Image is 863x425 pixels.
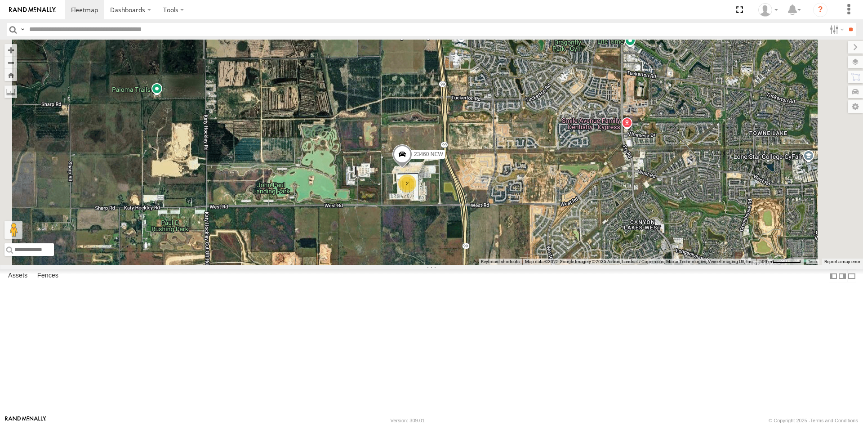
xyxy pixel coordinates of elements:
div: Version: 309.01 [391,418,425,423]
label: Fences [33,270,63,282]
label: Search Query [19,23,26,36]
label: Measure [4,85,17,98]
label: Assets [4,270,32,282]
button: Zoom Home [4,69,17,81]
a: Visit our Website [5,416,46,425]
i: ? [813,3,827,17]
img: rand-logo.svg [9,7,56,13]
label: Hide Summary Table [847,269,856,282]
label: Search Filter Options [826,23,845,36]
label: Dock Summary Table to the Left [829,269,838,282]
button: Zoom in [4,44,17,56]
span: 500 m [759,259,772,264]
button: Drag Pegman onto the map to open Street View [4,221,22,239]
div: 2 [398,174,416,192]
a: Terms (opens in new tab) [808,260,818,264]
label: Map Settings [848,100,863,113]
a: Report a map error [824,259,860,264]
label: Dock Summary Table to the Right [838,269,847,282]
a: Terms and Conditions [810,418,858,423]
span: Map data ©2025 Google Imagery ©2025 Airbus, Landsat / Copernicus, Maxar Technologies, Vexcel Imag... [525,259,754,264]
div: Sardor Khadjimedov [755,3,781,17]
button: Zoom out [4,56,17,69]
button: Map Scale: 500 m per 60 pixels [756,259,804,265]
button: Keyboard shortcuts [481,259,520,265]
span: 23460 NEW [414,151,443,157]
div: © Copyright 2025 - [769,418,858,423]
